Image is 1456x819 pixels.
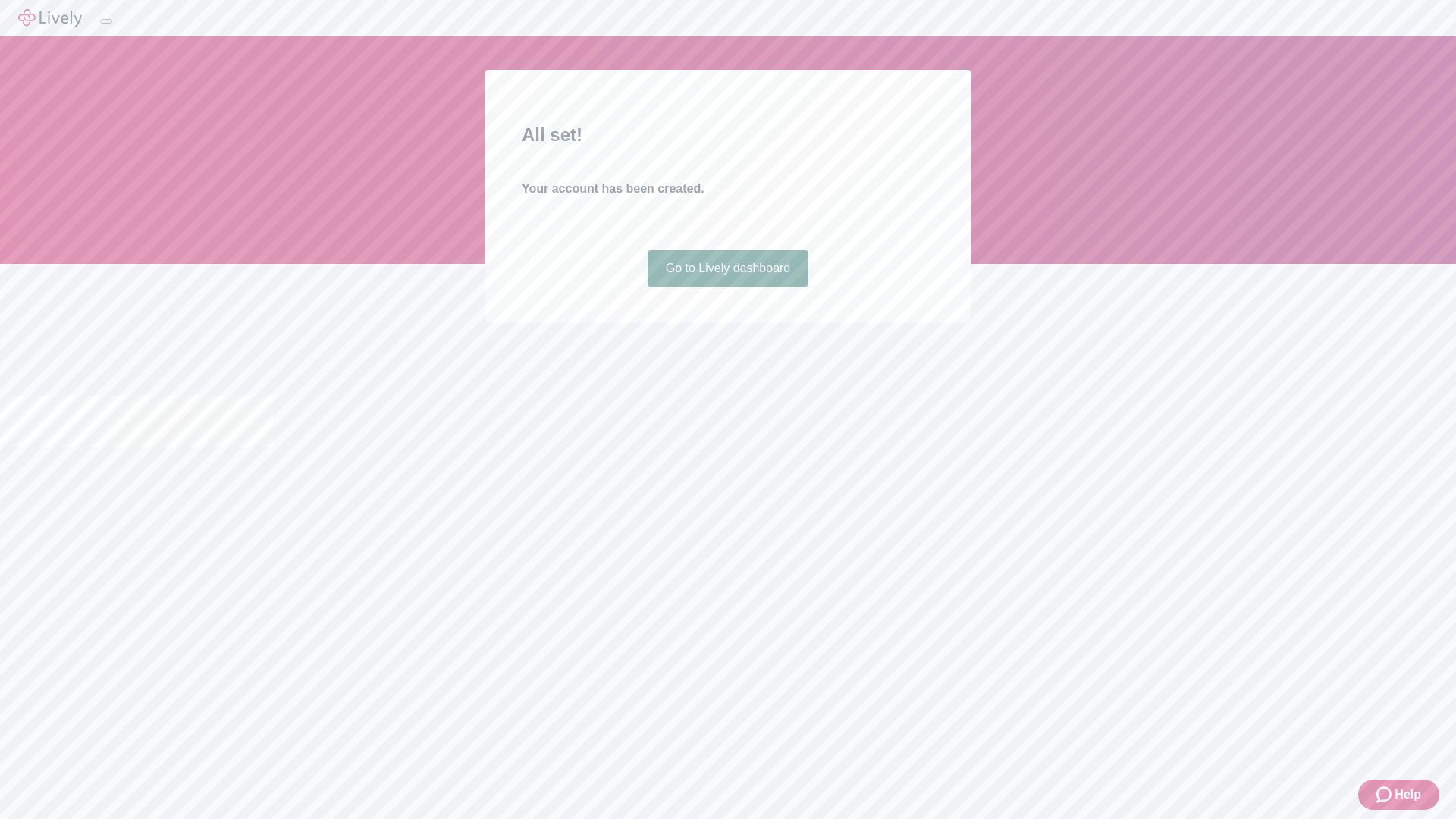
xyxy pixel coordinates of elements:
[1376,786,1395,804] svg: Zendesk support icon
[648,250,809,287] a: Go to Lively dashboard
[18,9,82,27] img: Lively
[522,121,934,149] h2: All set!
[100,19,112,24] button: Log out
[1358,780,1439,810] button: Zendesk support iconHelp
[1395,786,1421,804] span: Help
[522,180,934,198] h4: Your account has been created.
